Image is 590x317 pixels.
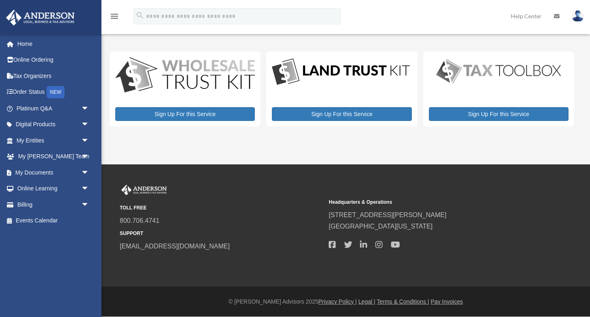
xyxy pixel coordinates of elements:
span: arrow_drop_down [81,164,97,181]
img: LandTrust_lgo-1.jpg [272,57,410,87]
img: taxtoolbox_new-1.webp [429,57,568,85]
img: WS-Trust-Kit-lgo-1.jpg [115,57,255,94]
a: Platinum Q&Aarrow_drop_down [6,100,101,116]
a: 800.706.4741 [120,217,159,224]
a: Billingarrow_drop_down [6,196,101,213]
i: menu [110,11,119,21]
span: arrow_drop_down [81,132,97,149]
div: © [PERSON_NAME] Advisors 2025 [101,297,590,307]
small: Headquarters & Operations [329,198,532,207]
a: Digital Productsarrow_drop_down [6,116,97,133]
a: menu [110,14,119,21]
span: arrow_drop_down [81,149,97,165]
a: Legal | [358,298,375,305]
img: User Pic [572,10,584,22]
span: arrow_drop_down [81,181,97,197]
a: Pay Invoices [431,298,463,305]
a: [EMAIL_ADDRESS][DOMAIN_NAME] [120,243,230,250]
a: Online Ordering [6,52,101,68]
div: NEW [47,86,65,98]
a: Events Calendar [6,213,101,229]
a: Sign Up For this Service [115,107,255,121]
small: SUPPORT [120,229,323,238]
img: Anderson Advisors Platinum Portal [4,10,77,26]
img: Anderson Advisors Platinum Portal [120,185,168,195]
a: Home [6,36,101,52]
i: search [136,11,144,20]
a: Privacy Policy | [319,298,357,305]
a: My [PERSON_NAME] Teamarrow_drop_down [6,149,101,165]
a: Terms & Conditions | [377,298,429,305]
a: Order StatusNEW [6,84,101,101]
a: Sign Up For this Service [272,107,411,121]
a: [STREET_ADDRESS][PERSON_NAME] [329,211,446,218]
small: TOLL FREE [120,204,323,212]
span: arrow_drop_down [81,100,97,117]
a: Sign Up For this Service [429,107,568,121]
span: arrow_drop_down [81,196,97,213]
span: arrow_drop_down [81,116,97,133]
a: My Entitiesarrow_drop_down [6,132,101,149]
a: Online Learningarrow_drop_down [6,181,101,197]
a: My Documentsarrow_drop_down [6,164,101,181]
a: Tax Organizers [6,68,101,84]
a: [GEOGRAPHIC_DATA][US_STATE] [329,223,433,230]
